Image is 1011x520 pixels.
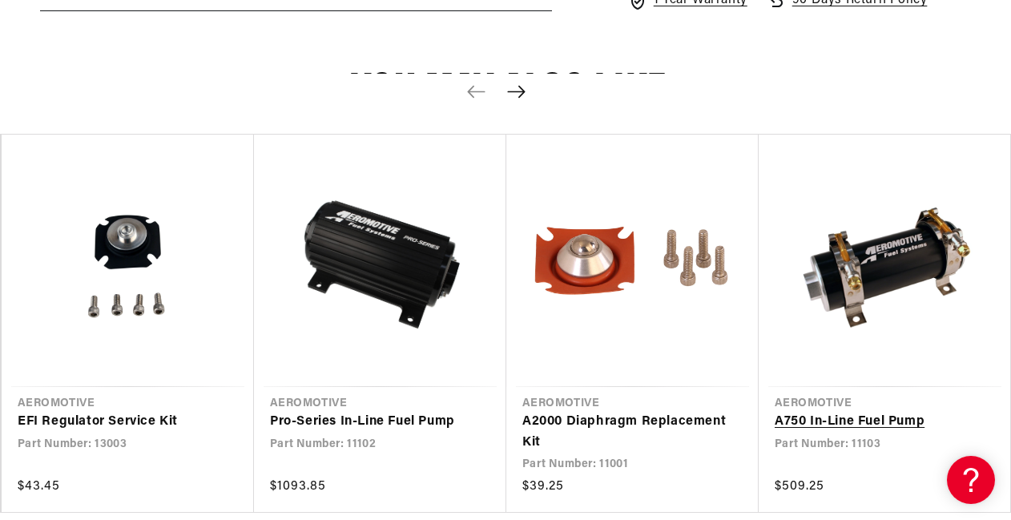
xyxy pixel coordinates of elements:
a: A2000 Diaphragm Replacement Kit [522,412,727,453]
button: Next slide [498,74,534,109]
h2: You may also like [40,72,971,110]
a: Pro-Series In-Line Fuel Pump [270,412,474,433]
a: EFI Regulator Service Kit [18,412,222,433]
button: Previous slide [458,74,493,109]
a: A750 In-Line Fuel Pump [775,412,979,433]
